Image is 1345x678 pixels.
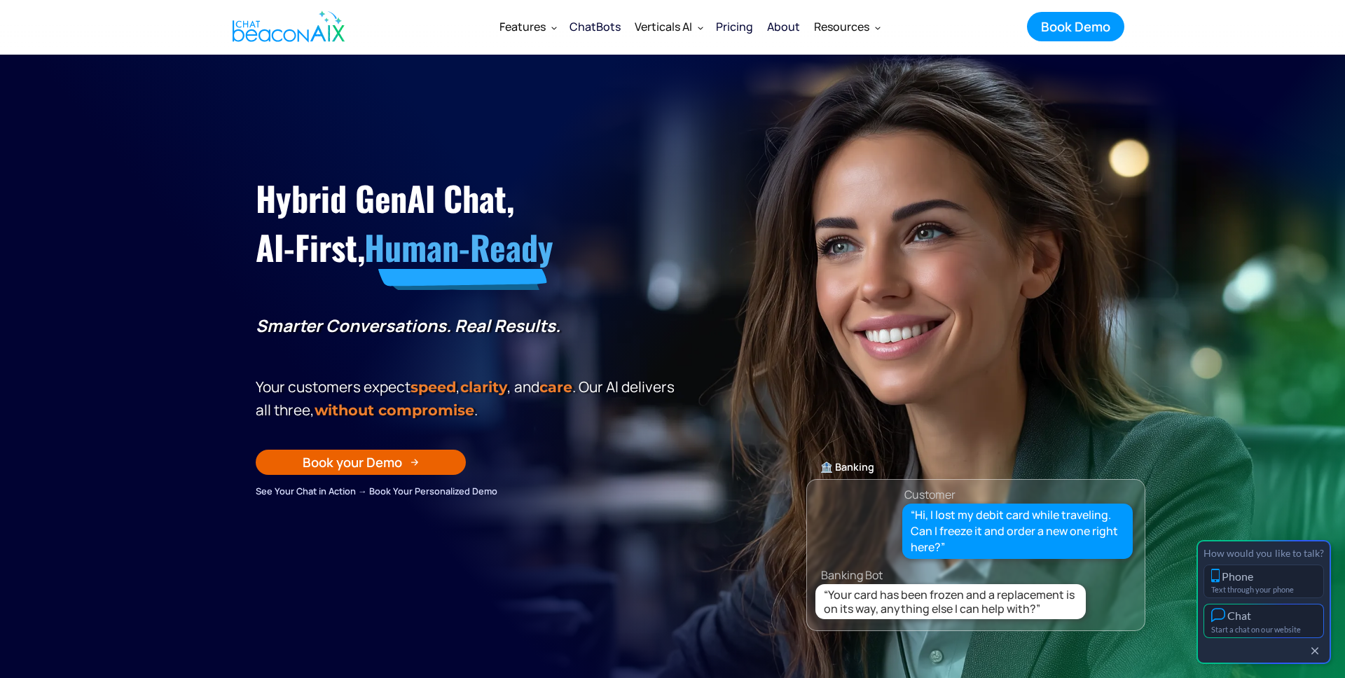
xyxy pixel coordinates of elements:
div: Pricing [716,17,753,36]
div: Features [499,17,546,36]
div: Book your Demo [303,453,402,471]
div: “Hi, I lost my debit card while traveling. Can I freeze it and order a new one right here?” [911,507,1125,556]
a: About [760,8,807,45]
div: ChatBots [570,17,621,36]
div: Verticals AI [628,10,709,43]
div: Resources [814,17,869,36]
a: Book Demo [1027,12,1124,41]
span: without compromise [315,401,474,419]
h1: Hybrid GenAI Chat, AI-First, [256,174,680,272]
strong: speed [411,378,456,396]
div: Book Demo [1041,18,1110,36]
a: home [221,2,352,51]
div: About [767,17,800,36]
img: Arrow [411,458,419,466]
div: 🏦 Banking [807,457,1145,477]
strong: Smarter Conversations. Real Results. [256,314,560,337]
div: Customer [904,485,956,504]
span: care [539,378,572,396]
span: clarity [460,378,507,396]
a: Book your Demo [256,450,466,475]
a: ChatBots [563,8,628,45]
div: Resources [807,10,886,43]
div: See Your Chat in Action → Book Your Personalized Demo [256,483,680,499]
p: Your customers expect , , and . Our Al delivers all three, . [256,375,680,422]
a: Pricing [709,8,760,45]
div: Features [492,10,563,43]
img: Dropdown [875,25,881,30]
div: Verticals AI [635,17,692,36]
img: Dropdown [551,25,557,30]
span: Human-Ready [364,222,553,272]
img: Dropdown [698,25,703,30]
